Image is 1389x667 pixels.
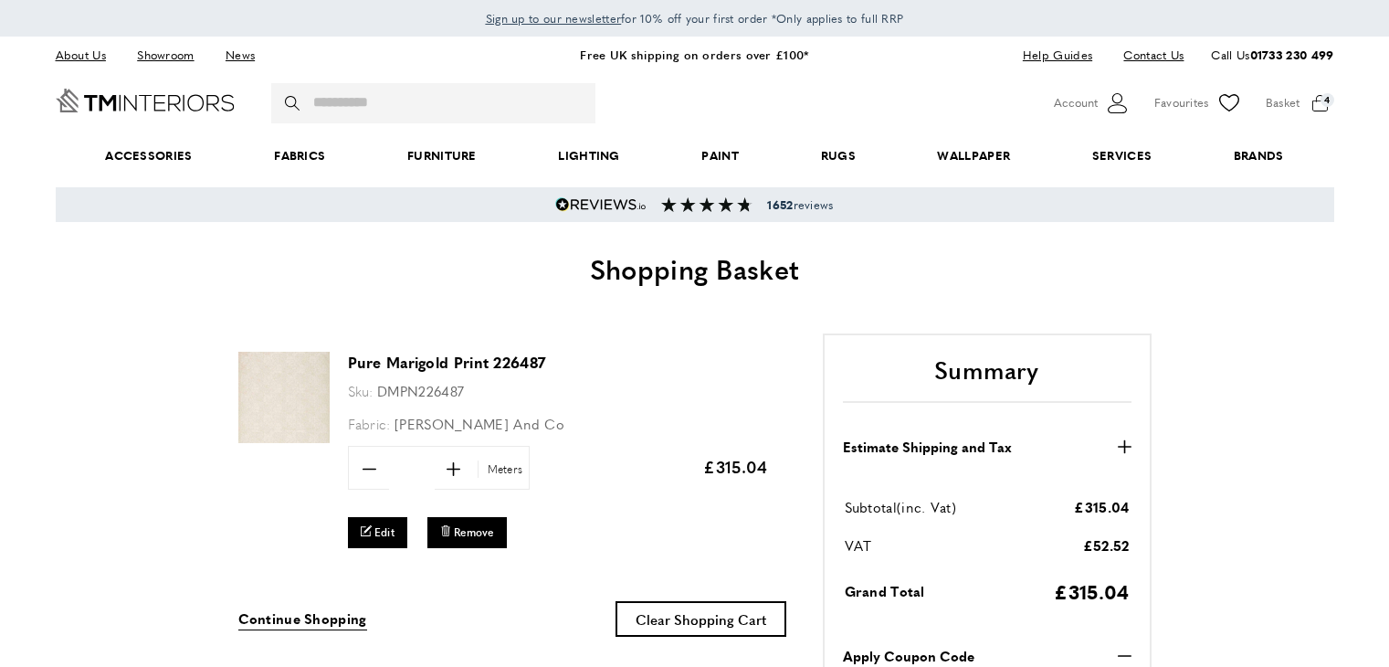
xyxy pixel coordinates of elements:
strong: 1652 [767,196,793,213]
span: Subtotal [845,497,897,516]
a: Brands [1193,128,1324,184]
a: Contact Us [1110,43,1184,68]
button: Customer Account [1054,90,1131,117]
a: Free UK shipping on orders over £100* [580,46,808,63]
a: News [212,43,268,68]
a: Rugs [780,128,897,184]
a: Furniture [366,128,517,184]
span: £52.52 [1083,535,1130,555]
span: £315.04 [1054,577,1129,605]
h2: Summary [843,354,1131,403]
span: Accessories [64,128,233,184]
a: Go to Home page [56,89,235,112]
button: Estimate Shipping and Tax [843,436,1131,458]
a: Continue Shopping [238,608,367,630]
span: (inc. Vat) [897,497,956,516]
span: for 10% off your first order *Only applies to full RRP [486,10,904,26]
span: Clear Shopping Cart [636,609,766,629]
span: Remove [454,524,494,540]
button: Clear Shopping Cart [616,601,786,637]
span: Meters [478,461,528,478]
span: Fabric: [348,414,391,433]
button: Search [285,83,303,123]
span: £315.04 [703,455,767,478]
a: 01733 230 499 [1250,46,1334,63]
a: Help Guides [1009,43,1106,68]
span: Grand Total [845,581,925,600]
span: Sku: [348,381,374,400]
span: Continue Shopping [238,609,367,628]
a: Pure Marigold Print 226487 [238,430,330,446]
a: Fabrics [233,128,366,184]
span: Sign up to our newsletter [486,10,622,26]
span: [PERSON_NAME] And Co [395,414,564,433]
img: Pure Marigold Print 226487 [238,352,330,443]
span: Favourites [1154,93,1209,112]
span: DMPN226487 [377,381,464,400]
a: Lighting [518,128,661,184]
img: Reviews.io 5 stars [555,197,647,212]
span: Account [1054,93,1098,112]
a: Showroom [123,43,207,68]
a: Wallpaper [897,128,1051,184]
button: Apply Coupon Code [843,645,1131,667]
strong: Apply Coupon Code [843,645,974,667]
span: reviews [767,197,833,212]
a: Pure Marigold Print 226487 [348,352,546,373]
strong: Estimate Shipping and Tax [843,436,1012,458]
a: Edit Pure Marigold Print 226487 [348,517,408,547]
p: Call Us [1211,46,1333,65]
span: VAT [845,535,872,555]
a: Paint [661,128,780,184]
a: About Us [56,43,120,68]
a: Services [1051,128,1193,184]
span: Edit [374,524,395,540]
img: Reviews section [661,197,752,212]
span: Shopping Basket [590,249,800,288]
a: Sign up to our newsletter [486,9,622,27]
a: Favourites [1154,90,1243,117]
button: Remove Pure Marigold Print 226487 [427,517,507,547]
span: £315.04 [1074,497,1129,516]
